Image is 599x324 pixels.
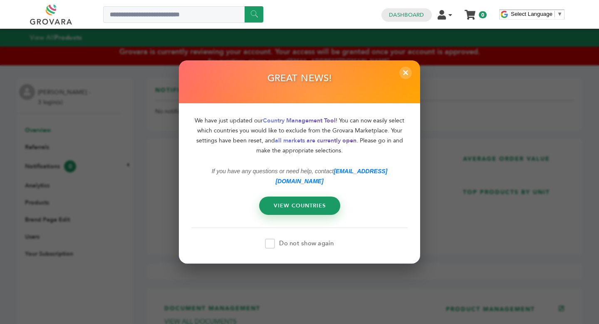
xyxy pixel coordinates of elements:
h2: GREAT NEWS! [267,73,332,89]
a: [EMAIL_ADDRESS][DOMAIN_NAME] [275,167,387,184]
a: VIEW COUNTRIES [259,196,340,214]
a: Select Language​ [511,11,562,17]
span: all markets are currently open [275,136,356,144]
p: If you have any questions or need help, contact [191,166,408,186]
span: Country Management Tool [263,116,336,124]
label: Do not show again [265,239,334,249]
span: Select Language [511,11,552,17]
p: We have just updated our ! You can now easily select which countries you would like to exclude fr... [191,115,408,155]
span: × [399,67,412,79]
a: My Cart [465,7,475,16]
span: ▼ [557,11,562,17]
span: 0 [479,11,487,18]
a: Dashboard [389,11,424,19]
input: Search a product or brand... [103,6,263,23]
